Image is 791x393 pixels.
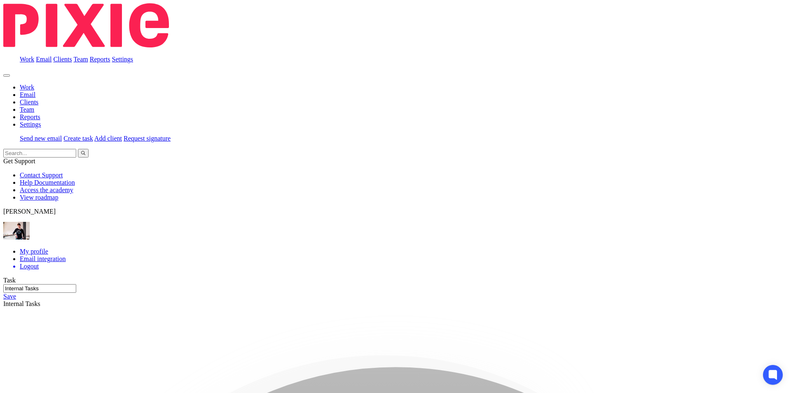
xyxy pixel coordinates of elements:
[36,56,51,63] a: Email
[20,135,62,142] a: Send new email
[20,194,59,201] a: View roadmap
[20,255,66,262] a: Email integration
[20,263,788,270] a: Logout
[3,277,16,284] label: Task
[20,91,35,98] a: Email
[20,99,38,106] a: Clients
[20,248,48,255] a: My profile
[3,149,76,158] input: Search
[20,106,34,113] a: Team
[78,149,89,158] button: Search
[3,222,30,240] img: AV307615.jpg
[20,121,41,128] a: Settings
[3,208,788,215] p: [PERSON_NAME]
[3,158,35,165] span: Get Support
[20,186,73,193] a: Access the academy
[20,56,34,63] a: Work
[53,56,72,63] a: Clients
[3,293,16,300] a: Save
[3,284,788,308] div: Internal Tasks
[20,84,34,91] a: Work
[3,300,788,308] div: Internal Tasks
[90,56,110,63] a: Reports
[63,135,93,142] a: Create task
[20,263,39,270] span: Logout
[20,179,75,186] a: Help Documentation
[112,56,133,63] a: Settings
[73,56,88,63] a: Team
[20,172,63,179] a: Contact Support
[20,113,40,120] a: Reports
[124,135,171,142] a: Request signature
[3,3,169,47] img: Pixie
[94,135,122,142] a: Add client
